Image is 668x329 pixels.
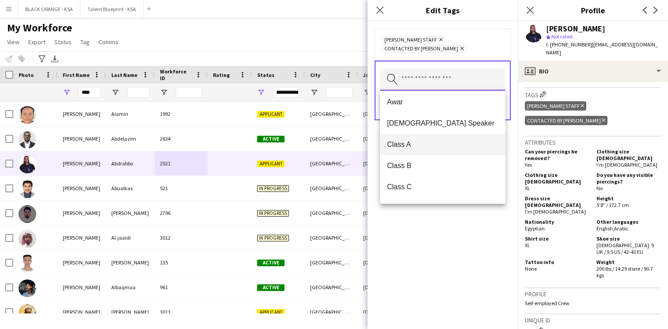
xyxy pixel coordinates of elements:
[305,250,358,275] div: [GEOGRAPHIC_DATA]
[257,210,289,217] span: In progress
[106,176,155,200] div: Abualkas
[7,38,19,46] span: View
[387,161,498,170] span: Class B
[57,275,106,299] div: [PERSON_NAME]
[106,126,155,151] div: Abdelazim
[525,218,589,225] h5: Nationality
[305,102,358,126] div: [GEOGRAPHIC_DATA]
[525,90,661,99] h3: Tags
[596,225,614,232] span: English ,
[358,275,411,299] div: [DATE]
[551,33,573,40] span: Not rated
[387,140,498,149] span: Class A
[257,111,285,118] span: Applicant
[106,250,155,275] div: [PERSON_NAME]
[384,46,458,53] span: Contacted by [PERSON_NAME]
[19,156,36,173] img: Omar Abdrabbo
[127,87,149,98] input: Last Name Filter Input
[596,242,654,255] span: [DEMOGRAPHIC_DATA]: 9 UK / 9.5 US / 42-43 EU
[525,172,589,185] h5: Clothing size [DEMOGRAPHIC_DATA]
[106,201,155,225] div: [PERSON_NAME]
[19,230,36,248] img: Omar Al-jaaidi
[596,195,661,202] h5: Height
[358,102,411,126] div: [DATE]
[155,250,208,275] div: 135
[525,148,589,161] h5: Can your piercings be removed?
[525,290,661,298] h3: Profile
[518,61,668,82] div: Bio
[155,176,208,200] div: 521
[257,260,285,266] span: Active
[305,176,358,200] div: [GEOGRAPHIC_DATA]
[596,218,661,225] h5: Other languages
[358,126,411,151] div: [DATE]
[25,36,49,48] a: Export
[257,161,285,167] span: Applicant
[596,202,629,208] span: 5'8" / 172.7 cm
[28,38,46,46] span: Export
[525,316,661,324] h3: Unique ID
[19,106,36,124] img: Alamin Omar Alamin
[160,68,192,81] span: Workforce ID
[305,275,358,299] div: [GEOGRAPHIC_DATA]
[155,300,208,324] div: 3013
[106,226,155,250] div: Al-jaaidi
[525,300,661,306] p: Self-employed Crew
[19,255,36,272] img: Omar Alashhab
[7,21,72,34] span: My Workforce
[155,201,208,225] div: 2796
[106,151,155,176] div: Abdrabbo
[57,176,106,200] div: [PERSON_NAME]
[51,36,75,48] a: Status
[19,180,36,198] img: Omar Abualkas
[525,161,532,168] span: Yes
[106,275,155,299] div: Albaqmaa
[525,259,589,265] h5: Tattoo info
[596,235,661,242] h5: Shoe size
[525,208,586,215] span: I'm [DEMOGRAPHIC_DATA]
[155,151,208,176] div: 2521
[358,226,411,250] div: [DATE]
[387,183,498,191] span: Class C
[305,201,358,225] div: [GEOGRAPHIC_DATA]
[77,36,93,48] a: Tag
[614,225,629,232] span: Arabic
[358,151,411,176] div: [DATE]
[155,102,208,126] div: 1992
[257,136,285,142] span: Active
[305,300,358,324] div: [GEOGRAPHIC_DATA]
[257,235,289,241] span: In progress
[525,225,545,232] span: Egyptian
[596,265,653,279] span: 200 lbs / 14.29 stone / 90.7 kgs
[19,205,36,223] img: Omar Ahmed
[80,0,144,18] button: Talent Blueprint - KSA
[525,101,586,111] div: [PERSON_NAME] Staff
[305,151,358,176] div: [GEOGRAPHIC_DATA]
[305,226,358,250] div: [GEOGRAPHIC_DATA]
[525,195,589,208] h5: Dress size [DEMOGRAPHIC_DATA]
[106,102,155,126] div: Alamin
[358,201,411,225] div: [DATE]
[596,185,603,191] span: No
[546,25,605,33] div: [PERSON_NAME]
[155,126,208,151] div: 2634
[310,88,318,96] button: Open Filter Menu
[57,250,106,275] div: [PERSON_NAME]
[18,0,80,18] button: BLACK ORANGE - KSA
[363,72,380,78] span: Joined
[155,275,208,299] div: 961
[596,148,661,161] h5: Clothing size [DEMOGRAPHIC_DATA]
[525,185,530,191] span: XL
[525,235,589,242] h5: Shirt size
[358,300,411,324] div: [DATE]
[257,88,265,96] button: Open Filter Menu
[106,300,155,324] div: [PERSON_NAME]
[310,72,320,78] span: City
[305,126,358,151] div: [GEOGRAPHIC_DATA]
[368,4,518,16] h3: Edit Tags
[19,279,36,297] img: Omar Albaqmaa
[518,4,668,16] h3: Profile
[257,284,285,291] span: Active
[111,72,137,78] span: Last Name
[384,37,437,44] span: [PERSON_NAME] Staff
